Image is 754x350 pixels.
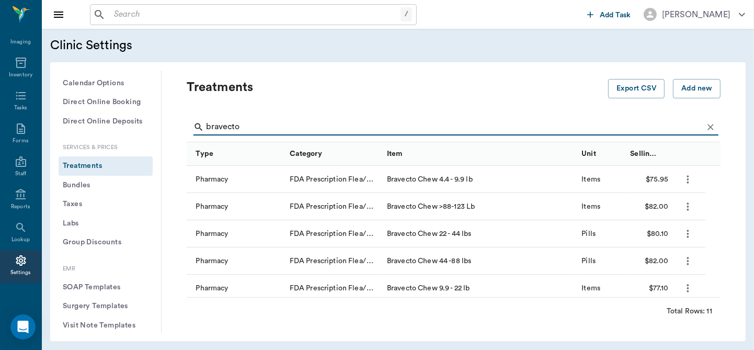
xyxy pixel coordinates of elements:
[59,265,153,274] p: EMR
[581,201,600,212] div: Items
[59,112,153,131] button: Direct Online Deposits
[382,247,576,275] div: Bravecto Chew 44 -88 lbs
[703,119,718,135] button: Clear
[625,193,673,220] div: $82.00
[196,174,228,185] div: Pharmacy
[659,146,674,161] button: Sort
[673,79,721,98] button: Add new
[196,256,228,266] div: Pharmacy
[11,203,30,211] div: Reports
[682,146,696,161] button: Sort
[625,247,673,275] div: $82.00
[290,201,376,212] div: FDA Prescription Flea/Tick Non-HW Parasite Control
[679,279,696,297] button: more
[387,139,403,168] div: Item
[325,146,339,161] button: Sort
[679,198,696,216] button: more
[382,275,576,302] div: Bravecto Chew 9.9 - 22 lb
[59,176,153,195] button: Bundles
[12,236,30,244] div: Lookup
[667,306,712,317] div: Total Rows: 11
[14,104,27,112] div: Tasks
[187,79,608,96] p: Treatments
[679,171,696,188] button: more
[581,256,596,266] div: Pills
[581,174,600,185] div: Items
[583,5,635,24] button: Add Task
[625,220,673,247] div: $80.10
[196,139,213,168] div: Type
[581,283,600,293] div: Items
[625,275,673,302] div: $77.10
[59,316,153,335] button: Visit Note Templates
[290,174,376,185] div: FDA Prescription Flea/Tick Non-HW Parasite Control
[401,7,412,21] div: /
[59,74,153,93] button: Calendar Options
[290,139,322,168] div: Category
[581,229,596,239] div: Pills
[635,5,753,24] button: [PERSON_NAME]
[382,166,576,193] div: Bravecto Chew 4.4 - 9.9 lb
[59,214,153,233] button: Labs
[59,195,153,214] button: Taxes
[662,8,730,21] div: [PERSON_NAME]
[405,146,419,161] button: Sort
[59,278,153,297] button: SOAP Templates
[196,283,228,293] div: Pharmacy
[679,252,696,270] button: more
[216,146,231,161] button: Sort
[50,37,325,54] h5: Clinic Settings
[59,233,153,252] button: Group Discounts
[9,71,32,79] div: Inventory
[599,146,613,161] button: Sort
[59,156,153,176] button: Treatments
[196,201,228,212] div: Pharmacy
[679,225,696,243] button: more
[10,314,36,340] div: Open Intercom Messenger
[382,220,576,247] div: Bravecto Chew 22 - 44 lbs
[110,7,401,22] input: Search
[382,193,576,220] div: Bravecto Chew >88-123 Lb
[59,297,153,316] button: Surgery Templates
[196,229,228,239] div: Pharmacy
[630,139,657,168] div: Selling Price/Unit
[10,38,31,46] div: Imaging
[625,142,673,166] div: Selling Price/Unit
[290,256,376,266] div: FDA Prescription Flea/Tick Non-HW Parasite Control
[13,137,28,145] div: Forms
[15,170,26,178] div: Staff
[608,79,665,98] button: Export CSV
[10,269,31,277] div: Settings
[290,229,376,239] div: FDA Prescription Flea/Tick Non-HW Parasite Control
[576,142,625,166] div: Unit
[59,143,153,152] p: Services & Prices
[625,166,673,193] div: $75.95
[284,142,382,166] div: Category
[382,142,576,166] div: Item
[59,93,153,112] button: Direct Online Booking
[187,142,284,166] div: Type
[206,119,703,136] input: Find a treatment
[290,283,376,293] div: FDA Prescription Flea/Tick Non-HW Parasite Control
[581,139,596,168] div: Unit
[193,119,718,138] div: Search
[48,4,69,25] button: Close drawer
